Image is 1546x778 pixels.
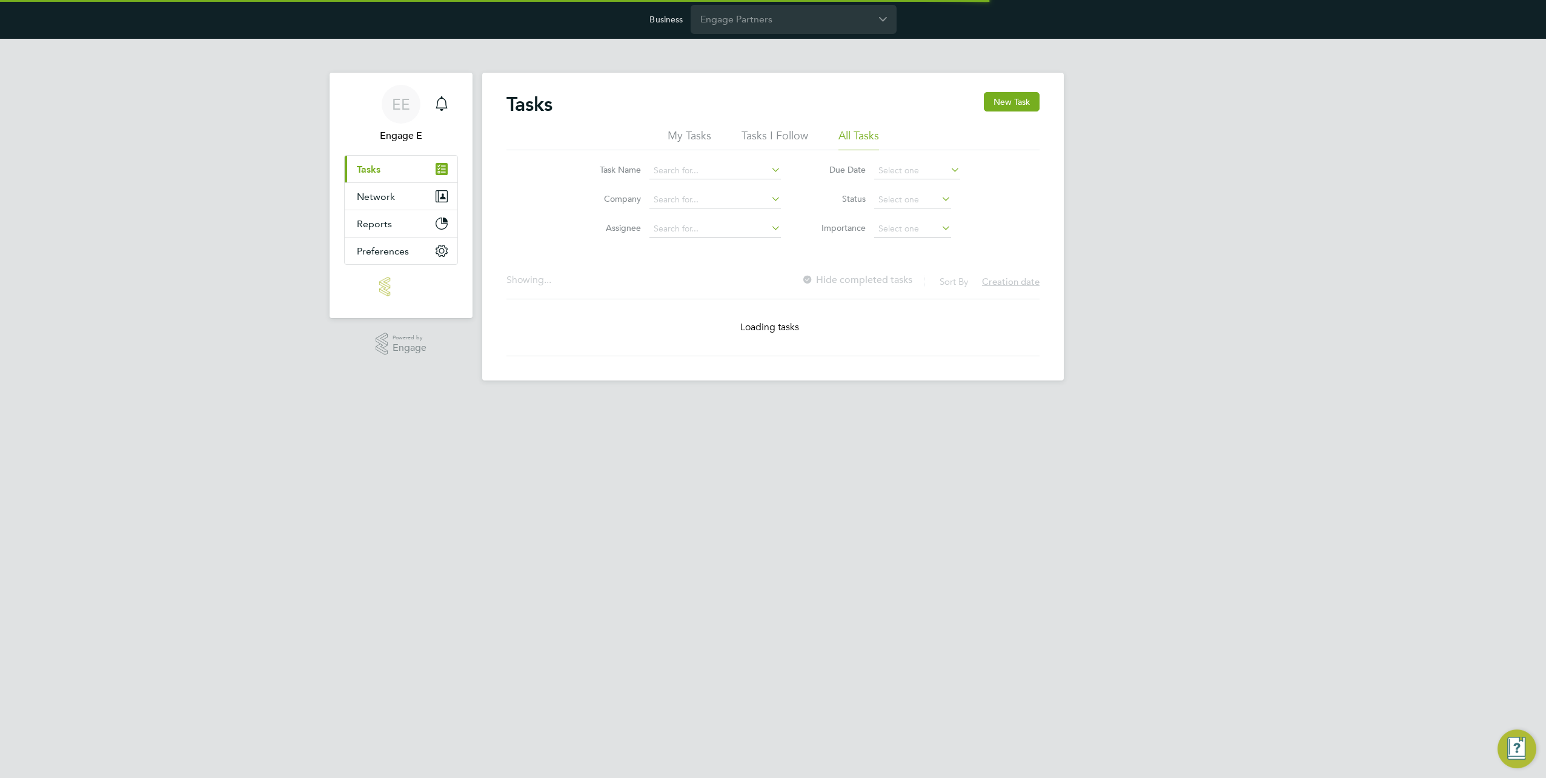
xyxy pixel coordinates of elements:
span: EE [392,96,410,112]
label: Status [811,193,866,204]
input: Select one [874,221,951,238]
li: My Tasks [668,128,711,150]
span: Powered by [393,333,426,343]
a: Go to home page [344,277,458,296]
label: Assignee [586,222,641,233]
input: Search for... [649,221,781,238]
label: Hide completed tasks [801,274,912,286]
label: Task Name [586,164,641,175]
span: ... [544,274,551,286]
span: Engage E [344,128,458,143]
span: Tasks [357,164,380,175]
label: Business [649,14,683,25]
label: Importance [811,222,866,233]
input: Select one [874,162,960,179]
span: Loading tasks [740,321,800,333]
img: engage-logo-retina.png [379,277,423,296]
a: Powered byEngage [376,333,427,356]
input: Search for... [649,162,781,179]
button: New Task [984,92,1040,111]
button: Preferences [345,238,457,264]
label: Due Date [811,164,866,175]
input: Select one [874,191,951,208]
input: Search for... [649,191,781,208]
label: Company [586,193,641,204]
a: EEEngage E [344,85,458,143]
nav: Main navigation [330,73,473,318]
li: Tasks I Follow [741,128,808,150]
h2: Tasks [506,92,552,116]
button: Engage Resource Center [1498,730,1536,768]
button: Network [345,183,457,210]
a: Tasks [345,156,457,182]
li: All Tasks [838,128,879,150]
span: Network [357,191,395,202]
button: Reports [345,210,457,237]
span: Engage [393,343,426,353]
span: Reports [357,218,392,230]
span: Preferences [357,245,409,257]
label: Sort By [940,276,968,287]
span: Creation date [982,276,1040,287]
div: Showing [506,274,554,287]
